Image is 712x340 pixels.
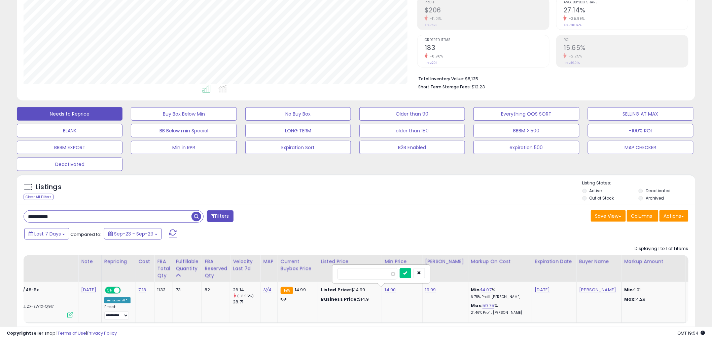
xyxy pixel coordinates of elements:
[17,124,122,137] button: BLANK
[473,124,579,137] button: BBBM > 500
[34,230,61,237] span: Last 7 Days
[625,258,683,265] div: Markup Amount
[7,330,117,337] div: seller snap | |
[564,23,581,27] small: Prev: 36.67%
[139,287,146,293] a: 7.18
[245,107,351,121] button: No Buy Box
[471,303,527,315] div: %
[139,258,152,265] div: Cost
[425,38,549,42] span: Ordered Items
[468,255,532,282] th: The percentage added to the cost of goods (COGS) that forms the calculator for Min & Max prices.
[473,107,579,121] button: Everything OOS SORT
[579,287,616,293] a: [PERSON_NAME]
[233,299,260,305] div: 28.71
[281,258,315,272] div: Current Buybox Price
[176,287,197,293] div: 73
[36,182,62,192] h5: Listings
[87,330,117,336] a: Privacy Policy
[24,228,69,240] button: Last 7 Days
[579,258,619,265] div: Buyer Name
[321,296,358,302] b: Business Price:
[81,258,99,265] div: Note
[567,54,582,59] small: -2.25%
[625,287,635,293] strong: Min:
[471,302,483,309] b: Max:
[131,107,237,121] button: Buy Box Below Min
[425,44,549,53] h2: 183
[157,258,170,279] div: FBA Total Qty
[425,1,549,4] span: Profit
[625,296,680,302] p: 4.29
[588,107,693,121] button: SELLING AT MAX
[176,258,199,272] div: Fulfillable Quantity
[535,287,550,293] a: [DATE]
[7,330,31,336] strong: Copyright
[471,310,527,315] p: 21.46% Profit [PERSON_NAME]
[564,1,688,4] span: Avg. Buybox Share
[532,255,576,282] th: CSV column name: cust_attr_2_Expiration Date
[588,141,693,154] button: MAP CHECKER
[359,124,465,137] button: older than 180
[207,210,233,222] button: Filters
[567,16,585,21] small: -25.99%
[321,296,377,302] div: $14.9
[473,141,579,154] button: expiration 500
[131,124,237,137] button: BB Below min Special
[263,287,271,293] a: N/A
[120,288,131,293] span: OFF
[321,258,379,265] div: Listed Price
[471,258,529,265] div: Markup on Cost
[245,124,351,137] button: LONG TERM
[233,287,260,293] div: 26.14
[205,287,225,293] div: 82
[678,330,705,336] span: 2025-10-7 19:54 GMT
[631,213,652,219] span: Columns
[106,288,114,293] span: ON
[646,188,671,194] label: Deactivated
[564,38,688,42] span: ROI
[58,330,86,336] a: Terms of Use
[418,76,464,82] b: Total Inventory Value:
[564,44,688,53] h2: 15.65%
[591,210,626,222] button: Save View
[472,84,485,90] span: $12.23
[104,297,131,303] div: Amazon AI *
[425,287,436,293] a: 19.99
[481,287,492,293] a: 14.07
[359,107,465,121] button: Older than 90
[625,287,680,293] p: 1.01
[263,258,275,265] div: MAP
[588,124,693,137] button: -100% ROI
[660,210,688,222] button: Actions
[418,84,471,90] b: Short Term Storage Fees:
[535,258,574,265] div: Expiration Date
[471,287,481,293] b: Min:
[157,287,168,293] div: 1133
[635,246,688,252] div: Displaying 1 to 1 of 1 items
[428,16,442,21] small: -11.01%
[471,287,527,299] div: %
[12,304,54,309] span: | SKU: ZX-EWTX-Q917
[17,141,122,154] button: BBBM EXPORT
[564,6,688,15] h2: 27.14%
[385,287,396,293] a: 14.90
[425,61,437,65] small: Prev: 201
[295,287,306,293] span: 14.99
[104,228,162,240] button: Sep-23 - Sep-29
[425,23,438,27] small: Prev: $231
[425,6,549,15] h2: $206
[70,231,101,238] span: Compared to:
[104,305,131,320] div: Preset:
[114,230,153,237] span: Sep-23 - Sep-29
[104,258,133,265] div: Repricing
[321,287,352,293] b: Listed Price:
[233,258,257,272] div: Velocity Last 7d
[205,258,227,279] div: FBA Reserved Qty
[582,180,695,186] p: Listing States:
[418,74,683,82] li: $8,135
[425,258,465,265] div: [PERSON_NAME]
[281,287,293,294] small: FBA
[625,296,636,302] strong: Max:
[428,54,443,59] small: -8.96%
[24,194,54,200] div: Clear All Filters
